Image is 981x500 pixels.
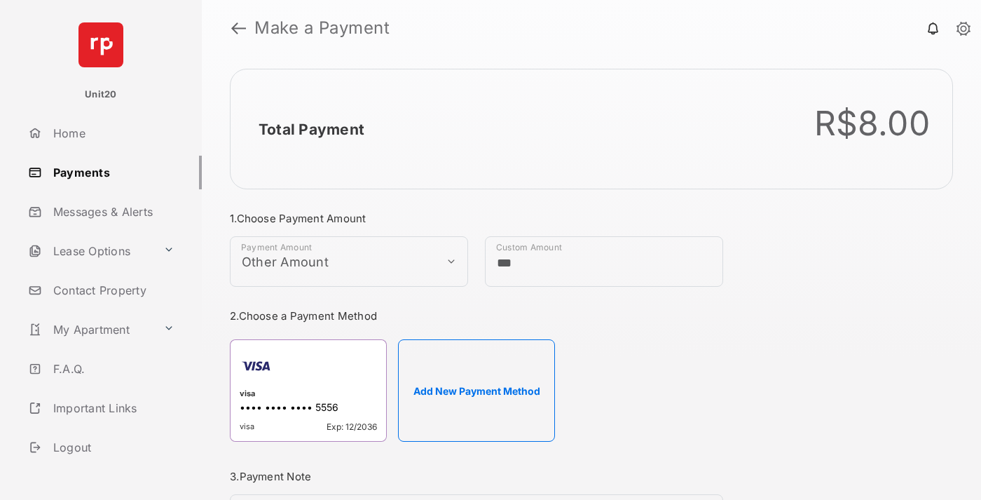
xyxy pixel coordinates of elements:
[327,421,377,432] span: Exp: 12/2036
[78,22,123,67] img: svg+xml;base64,PHN2ZyB4bWxucz0iaHR0cDovL3d3dy53My5vcmcvMjAwMC9zdmciIHdpZHRoPSI2NCIgaGVpZ2h0PSI2NC...
[240,421,254,432] span: visa
[22,195,202,229] a: Messages & Alerts
[22,391,180,425] a: Important Links
[240,388,377,401] div: visa
[254,20,390,36] strong: Make a Payment
[230,339,387,442] div: visa•••• •••• •••• 5556visaExp: 12/2036
[22,156,202,189] a: Payments
[240,401,377,416] div: •••• •••• •••• 5556
[22,273,202,307] a: Contact Property
[398,339,555,442] button: Add New Payment Method
[22,116,202,150] a: Home
[230,470,723,483] h3: 3. Payment Note
[230,309,723,323] h3: 2. Choose a Payment Method
[22,352,202,386] a: F.A.Q.
[259,121,364,138] h2: Total Payment
[22,313,158,346] a: My Apartment
[85,88,117,102] p: Unit20
[230,212,723,225] h3: 1. Choose Payment Amount
[22,431,202,464] a: Logout
[22,234,158,268] a: Lease Options
[814,103,931,144] div: R$8.00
